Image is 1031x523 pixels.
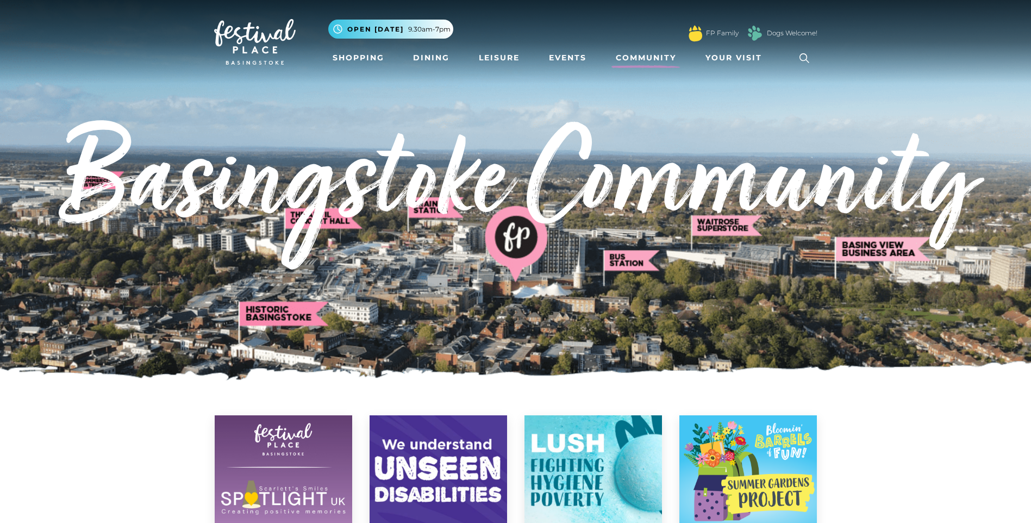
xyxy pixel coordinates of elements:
[409,48,454,68] a: Dining
[611,48,680,68] a: Community
[701,48,772,68] a: Your Visit
[347,24,404,34] span: Open [DATE]
[474,48,524,68] a: Leisure
[545,48,591,68] a: Events
[706,28,739,38] a: FP Family
[328,20,453,39] button: Open [DATE] 9.30am-7pm
[214,19,296,65] img: Festival Place Logo
[767,28,817,38] a: Dogs Welcome!
[705,52,762,64] span: Your Visit
[408,24,451,34] span: 9.30am-7pm
[328,48,389,68] a: Shopping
